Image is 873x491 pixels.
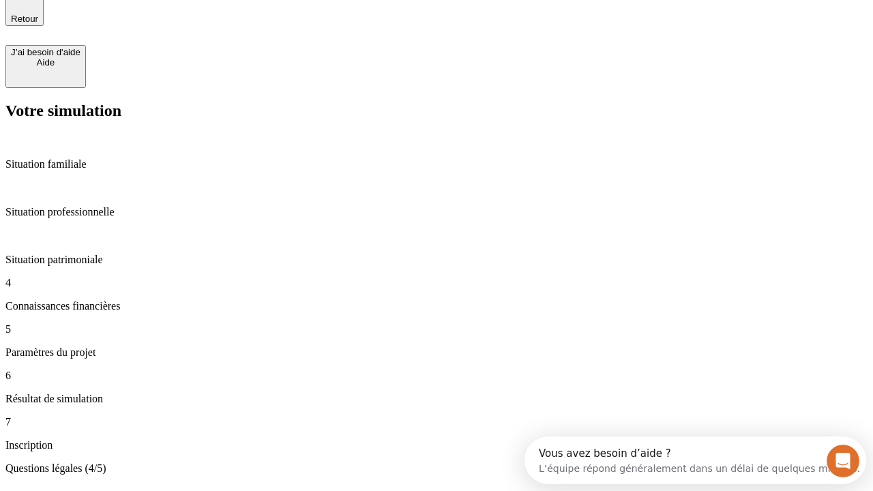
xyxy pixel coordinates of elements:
p: Résultat de simulation [5,393,868,405]
p: Situation patrimoniale [5,254,868,266]
p: Situation familiale [5,158,868,170]
p: Connaissances financières [5,300,868,312]
div: Ouvrir le Messenger Intercom [5,5,376,43]
div: L’équipe répond généralement dans un délai de quelques minutes. [14,23,336,37]
p: Inscription [5,439,868,451]
p: 4 [5,277,868,289]
p: 5 [5,323,868,336]
div: Aide [11,57,80,68]
iframe: Intercom live chat discovery launcher [524,436,866,484]
button: J’ai besoin d'aideAide [5,45,86,88]
p: Questions légales (4/5) [5,462,868,475]
p: 6 [5,370,868,382]
span: Retour [11,14,38,24]
div: Vous avez besoin d’aide ? [14,12,336,23]
p: Situation professionnelle [5,206,868,218]
iframe: Intercom live chat [827,445,859,477]
p: Paramètres du projet [5,346,868,359]
h2: Votre simulation [5,102,868,120]
p: 7 [5,416,868,428]
div: J’ai besoin d'aide [11,47,80,57]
